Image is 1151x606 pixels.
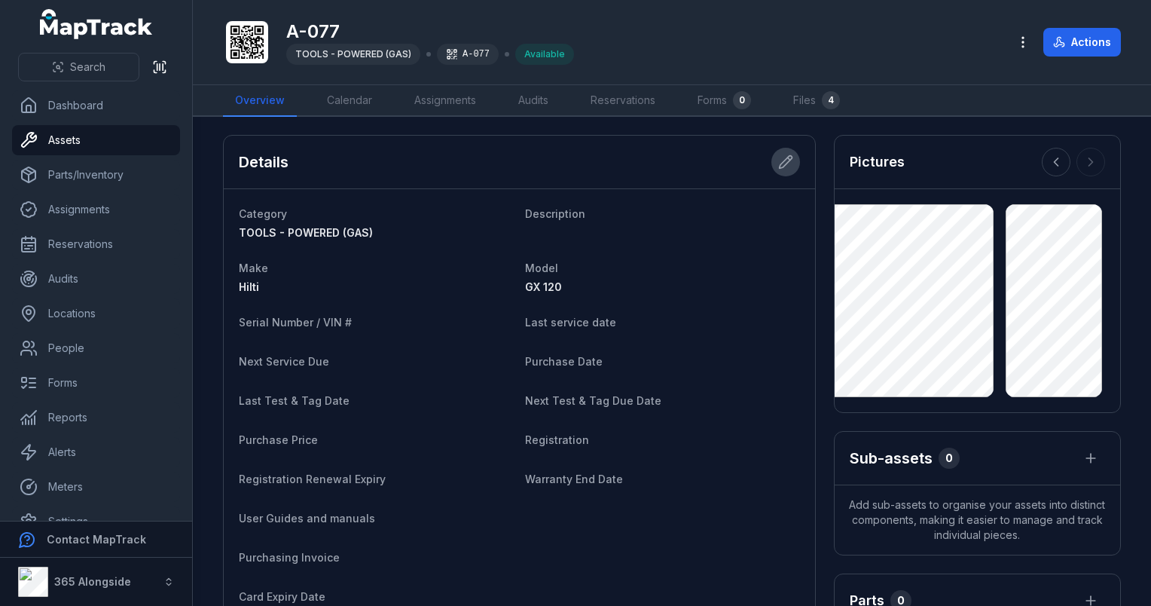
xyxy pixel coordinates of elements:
a: Settings [12,507,180,537]
div: 0 [939,448,960,469]
span: TOOLS - POWERED (GAS) [239,226,373,239]
span: Make [239,262,268,274]
strong: 365 Alongside [54,575,131,588]
span: Registration [525,433,589,446]
a: Forms0 [685,85,763,117]
a: People [12,333,180,363]
span: Next Test & Tag Due Date [525,394,661,407]
a: Assignments [12,194,180,225]
div: A-077 [437,44,499,65]
strong: Contact MapTrack [47,533,146,546]
h1: A-077 [286,20,574,44]
h3: Pictures [850,151,905,173]
a: Audits [12,264,180,294]
span: Last Test & Tag Date [239,394,350,407]
a: Alerts [12,437,180,467]
a: Reservations [12,229,180,259]
span: Category [239,207,287,220]
button: Search [18,53,139,81]
span: Warranty End Date [525,473,623,485]
button: Actions [1043,28,1121,57]
span: Registration Renewal Expiry [239,473,386,485]
span: Next Service Due [239,355,329,368]
span: Description [525,207,585,220]
a: Locations [12,298,180,329]
a: Overview [223,85,297,117]
h2: Sub-assets [850,448,933,469]
a: Reports [12,402,180,433]
div: 0 [733,91,751,109]
a: Reservations [579,85,667,117]
h2: Details [239,151,289,173]
span: Card Expiry Date [239,590,325,603]
div: Available [515,44,574,65]
span: Purchase Date [525,355,603,368]
span: TOOLS - POWERED (GAS) [295,48,411,60]
a: Assets [12,125,180,155]
a: Audits [506,85,560,117]
span: GX 120 [525,280,562,293]
span: Purchasing Invoice [239,551,340,564]
a: Files4 [781,85,852,117]
a: MapTrack [40,9,153,39]
span: Purchase Price [239,433,318,446]
span: Search [70,60,105,75]
a: Forms [12,368,180,398]
div: 4 [822,91,840,109]
span: User Guides and manuals [239,512,375,525]
span: Last service date [525,316,616,329]
a: Meters [12,472,180,502]
span: Model [525,262,558,274]
span: Add sub-assets to organise your assets into distinct components, making it easier to manage and t... [835,485,1120,555]
a: Parts/Inventory [12,160,180,190]
a: Assignments [402,85,488,117]
span: Serial Number / VIN # [239,316,352,329]
a: Dashboard [12,90,180,121]
span: Hilti [239,280,259,293]
a: Calendar [315,85,384,117]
